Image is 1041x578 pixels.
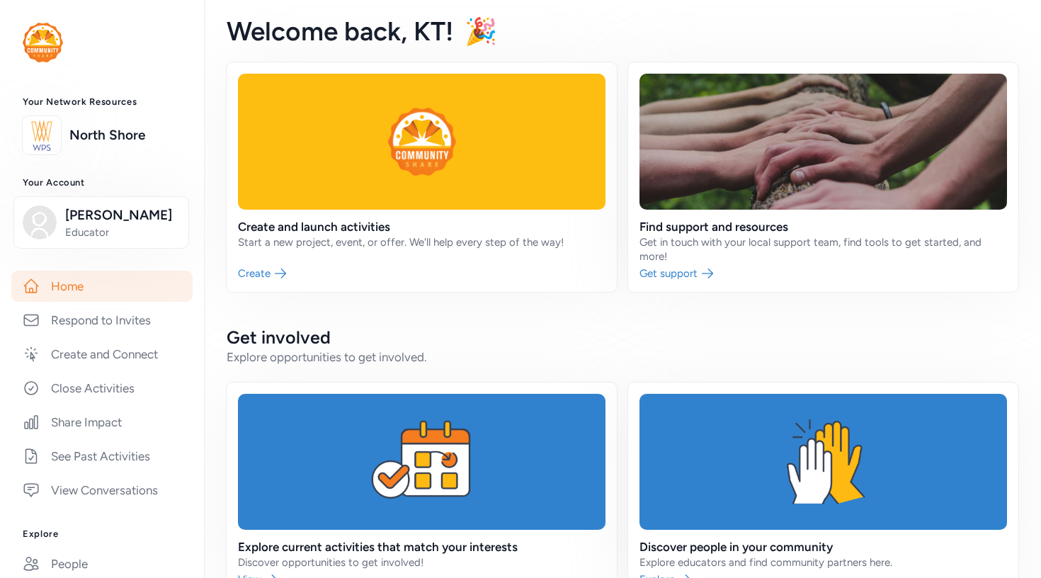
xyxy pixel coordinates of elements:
a: Create and Connect [11,339,193,370]
img: logo [26,120,57,151]
button: [PERSON_NAME]Educator [13,196,189,249]
img: logo [23,23,63,62]
a: Close Activities [11,373,193,404]
a: Respond to Invites [11,305,193,336]
span: Welcome back , KT! [227,16,453,47]
a: View Conversations [11,475,193,506]
h3: Your Account [23,177,181,188]
div: Explore opportunities to get involved. [227,348,1018,365]
span: [PERSON_NAME] [65,205,180,225]
a: Home [11,271,193,302]
a: Share Impact [11,407,193,438]
h2: Get involved [227,326,1018,348]
h3: Your Network Resources [23,96,181,108]
span: 🎉 [465,16,497,47]
a: North Shore [69,125,181,145]
span: Educator [65,225,180,239]
h3: Explore [23,528,181,540]
a: See Past Activities [11,441,193,472]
